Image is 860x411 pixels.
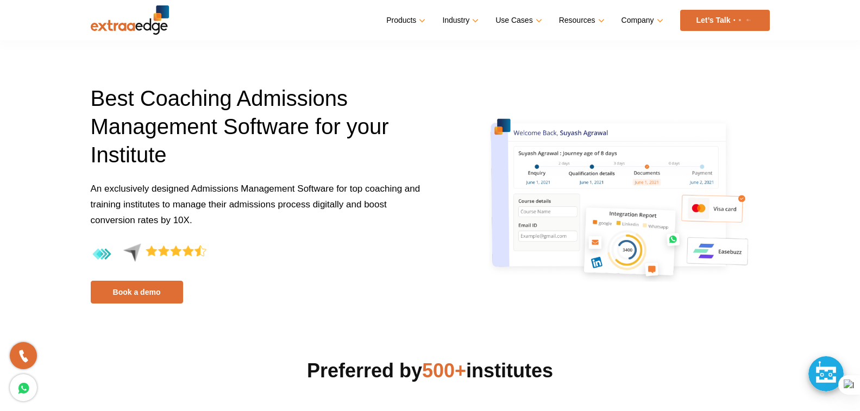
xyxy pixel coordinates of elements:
img: coaching-admissions-management-software [480,99,763,288]
a: Resources [559,12,602,28]
span: An exclusively designed Admissions Management Software for top coaching and training institutes t... [91,184,420,225]
div: Chat [808,356,844,391]
span: 500+ [422,359,466,382]
a: Let’s Talk [680,10,770,31]
img: rating-by-customers [91,243,206,265]
a: Use Cases [495,12,539,28]
a: Industry [442,12,476,28]
span: Best Coaching Admissions Management Software for your Institute [91,86,389,167]
a: Products [386,12,423,28]
a: Company [622,12,661,28]
h2: Preferred by institutes [91,358,770,384]
a: Book a demo [91,281,183,303]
